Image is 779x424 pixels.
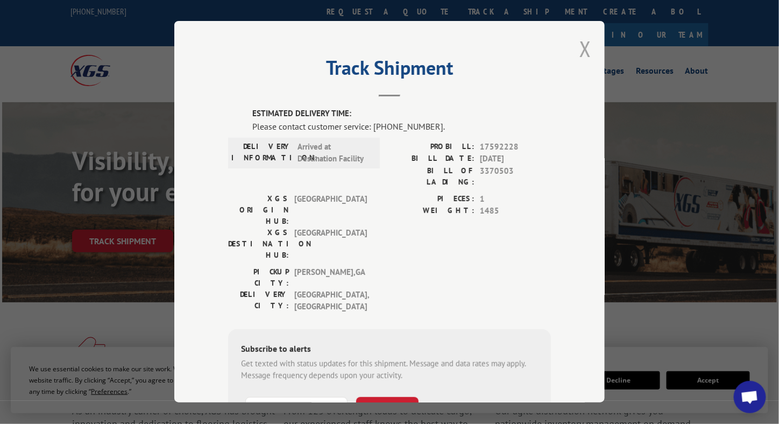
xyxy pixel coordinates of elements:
span: [GEOGRAPHIC_DATA] [294,193,367,227]
span: 1 [480,193,551,206]
span: 1485 [480,205,551,217]
label: XGS DESTINATION HUB: [228,227,289,261]
input: Phone Number [245,397,348,420]
div: Subscribe to alerts [241,342,538,358]
div: Get texted with status updates for this shipment. Message and data rates may apply. Message frequ... [241,358,538,382]
button: SUBSCRIBE [356,397,419,420]
span: 17592228 [480,141,551,153]
label: DELIVERY CITY: [228,289,289,313]
label: PROBILL: [389,141,475,153]
span: [GEOGRAPHIC_DATA] [294,227,367,261]
span: Arrived at Destination Facility [298,141,370,165]
span: [PERSON_NAME] , GA [294,266,367,289]
div: Please contact customer service: [PHONE_NUMBER]. [252,120,551,133]
label: XGS ORIGIN HUB: [228,193,289,227]
button: Close modal [579,34,591,63]
span: 3370503 [480,165,551,188]
h2: Track Shipment [228,60,551,81]
label: PICKUP CITY: [228,266,289,289]
label: BILL OF LADING: [389,165,475,188]
span: [DATE] [480,153,551,165]
span: [GEOGRAPHIC_DATA] , [GEOGRAPHIC_DATA] [294,289,367,313]
label: DELIVERY INFORMATION: [231,141,292,165]
a: Open chat [734,381,766,413]
label: ESTIMATED DELIVERY TIME: [252,108,551,120]
label: BILL DATE: [389,153,475,165]
label: PIECES: [389,193,475,206]
label: WEIGHT: [389,205,475,217]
